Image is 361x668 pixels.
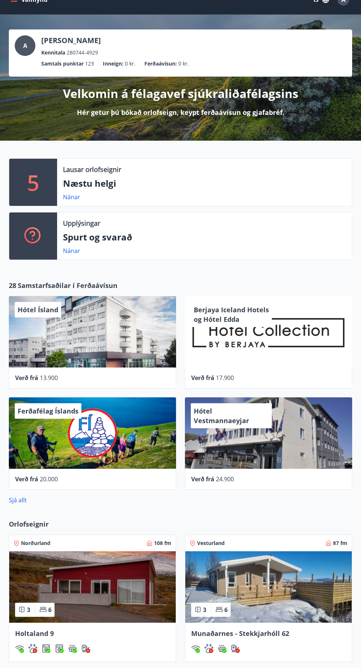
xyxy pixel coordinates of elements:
[85,60,94,68] span: 123
[191,644,200,653] img: HJRyFFsYp6qjeUYhR4dAD8CaCEsnIFYZ05miwXoh.svg
[191,644,200,653] div: Þráðlaust net
[28,644,37,653] img: pxcaIm5dSOV3FS4whs1soiYWTwFQvksT25a9J10C.svg
[27,168,39,196] p: 5
[333,539,347,547] span: 87 fm
[63,193,80,201] a: Nánar
[197,539,225,547] span: Vesturland
[15,644,24,653] div: Þráðlaust net
[224,606,228,614] span: 6
[15,374,38,382] span: Verð frá
[41,49,65,57] p: Kennitala
[42,644,50,653] div: Þvottavél
[63,165,121,174] p: Lausar orlofseignir
[194,407,249,425] span: Hótel Vestmannaeyjar
[28,644,37,653] div: Gæludýr
[18,407,78,415] span: Ferðafélag Íslands
[40,475,58,483] span: 20.000
[9,281,16,290] span: 28
[15,644,24,653] img: HJRyFFsYp6qjeUYhR4dAD8CaCEsnIFYZ05miwXoh.svg
[42,644,50,653] img: Dl16BY4EX9PAW649lg1C3oBuIaAsR6QVDQBO2cTm.svg
[154,539,171,547] span: 108 fm
[9,519,49,529] span: Orlofseignir
[18,281,118,290] span: Samstarfsaðilar í Ferðaávísun
[15,475,38,483] span: Verð frá
[18,305,58,314] span: Hótel Ísland
[185,551,352,623] img: Paella dish
[9,496,27,504] a: Sjá allt
[41,60,84,68] p: Samtals punktar
[81,644,90,653] img: nH7E6Gw2rvWFb8XaSdRp44dhkQaj4PJkOoRYItBQ.svg
[41,35,101,46] p: [PERSON_NAME]
[68,644,77,653] div: Heitur pottur
[103,60,123,68] p: Inneign :
[68,644,77,653] img: h89QDIuHlAdpqTriuIvuEWkTH976fOgBEOOeu1mi.svg
[67,49,98,57] span: 280744-4929
[55,644,64,653] img: hddCLTAnxqFUMr1fxmbGG8zWilo2syolR0f9UjPn.svg
[40,374,58,382] span: 13.900
[216,475,234,483] span: 24.900
[15,629,54,638] span: Holtaland 9
[204,644,213,653] div: Gæludýr
[203,606,206,614] span: 3
[191,475,214,483] span: Verð frá
[178,60,189,68] span: 0 kr.
[191,629,289,638] span: Munaðarnes - Stekkjarhóll 62
[63,218,100,228] p: Upplýsingar
[231,644,240,653] div: Hleðslustöð fyrir rafbíla
[218,644,227,653] img: h89QDIuHlAdpqTriuIvuEWkTH976fOgBEOOeu1mi.svg
[63,85,298,102] p: Velkomin á félagavef sjúkraliðafélagsins
[204,644,213,653] img: pxcaIm5dSOV3FS4whs1soiYWTwFQvksT25a9J10C.svg
[55,644,64,653] div: Þurrkari
[125,60,136,68] span: 0 kr.
[48,606,52,614] span: 6
[23,42,27,50] span: A
[194,305,269,324] span: Berjaya Iceland Hotels og Hótel Edda
[63,177,346,190] p: Næstu helgi
[63,247,80,255] a: Nánar
[77,108,284,117] p: Hér getur þú bókað orlofseign, keypt ferðaávísun og gjafabréf.
[21,539,50,547] span: Norðurland
[81,644,90,653] div: Hleðslustöð fyrir rafbíla
[144,60,177,68] p: Ferðaávísun :
[63,231,346,243] p: Spurt og svarað
[9,551,176,623] img: Paella dish
[218,644,227,653] div: Heitur pottur
[231,644,240,653] img: nH7E6Gw2rvWFb8XaSdRp44dhkQaj4PJkOoRYItBQ.svg
[27,606,30,614] span: 3
[191,374,214,382] span: Verð frá
[216,374,234,382] span: 17.900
